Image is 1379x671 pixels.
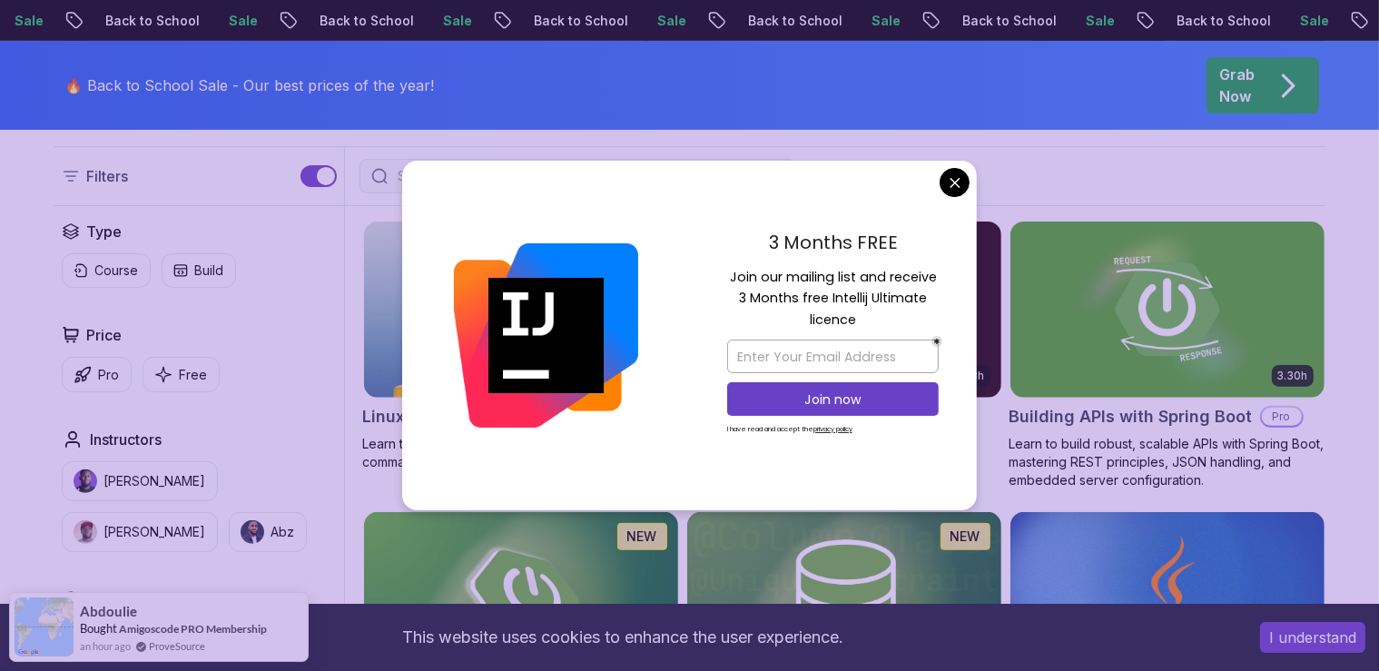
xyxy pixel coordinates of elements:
button: Pro [62,357,132,392]
p: Back to School [256,12,379,30]
h2: Type [87,221,123,242]
button: instructor img[PERSON_NAME] [62,512,218,552]
h2: Duration [87,588,144,610]
p: Course [95,261,139,280]
img: instructor img [74,520,97,544]
img: Linux Fundamentals card [364,222,678,398]
a: Building APIs with Spring Boot card3.30hBuilding APIs with Spring BootProLearn to build robust, s... [1010,221,1325,489]
p: Grab Now [1220,64,1256,107]
img: instructor img [74,469,97,493]
a: Amigoscode PRO Membership [119,622,267,636]
span: Abdoulie [80,604,137,619]
button: Course [62,253,151,288]
p: Learn the fundamentals of Linux and how to use the command line [363,435,679,471]
img: provesource social proof notification image [15,597,74,656]
p: Pro [99,366,120,384]
input: Search Java, React, Spring boot ... [395,167,783,185]
span: an hour ago [80,638,131,654]
p: Sale [594,12,652,30]
p: Sale [165,12,223,30]
a: ProveSource [149,638,205,654]
button: Accept cookies [1260,622,1365,653]
p: Learn to build robust, scalable APIs with Spring Boot, mastering REST principles, JSON handling, ... [1010,435,1325,489]
img: Building APIs with Spring Boot card [1010,222,1325,398]
p: Free [180,366,208,384]
p: Sale [1022,12,1080,30]
span: Bought [80,621,117,636]
p: 3.30h [1277,369,1308,383]
a: Linux Fundamentals card6.00hLinux FundamentalsProLearn the fundamentals of Linux and how to use t... [363,221,679,471]
p: Sale [379,12,438,30]
img: instructor img [241,520,264,544]
p: 🔥 Back to School Sale - Our best prices of the year! [65,74,435,96]
p: [PERSON_NAME] [104,472,206,490]
p: Back to School [685,12,808,30]
p: Pro [1262,408,1302,426]
button: Build [162,253,236,288]
h2: Price [87,324,123,346]
p: Back to School [899,12,1022,30]
p: Back to School [470,12,594,30]
p: [PERSON_NAME] [104,523,206,541]
div: This website uses cookies to enhance the user experience. [14,617,1233,657]
button: instructor img[PERSON_NAME] [62,461,218,501]
p: Filters [87,165,129,187]
h2: Linux Fundamentals [363,404,524,429]
h2: Building APIs with Spring Boot [1010,404,1253,429]
p: Sale [808,12,866,30]
p: Build [195,261,224,280]
p: Sale [1236,12,1295,30]
button: Free [143,357,220,392]
p: NEW [627,528,657,546]
p: Back to School [1113,12,1236,30]
p: Abz [271,523,295,541]
p: NEW [951,528,980,546]
p: Back to School [42,12,165,30]
button: instructor imgAbz [229,512,307,552]
h2: Instructors [91,429,163,450]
